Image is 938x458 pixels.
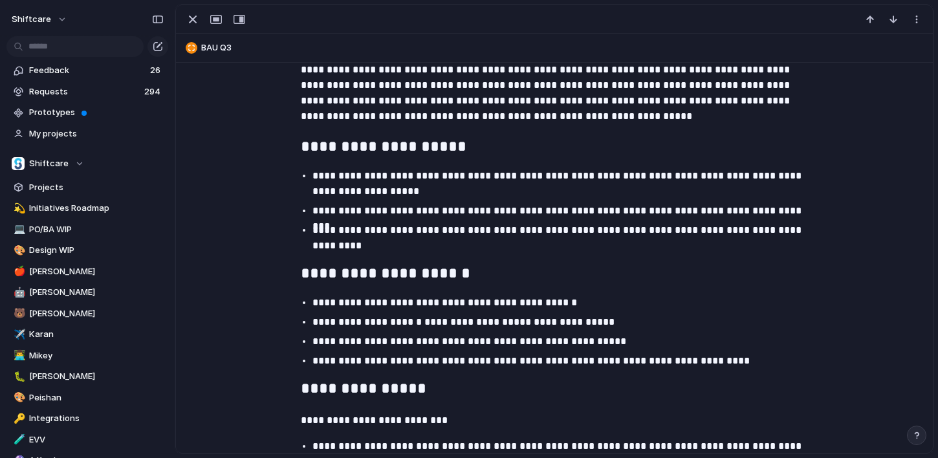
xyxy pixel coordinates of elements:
[182,38,927,58] button: BAU Q3
[6,82,168,102] a: Requests294
[12,307,25,320] button: 🐻
[6,124,168,144] a: My projects
[14,264,23,279] div: 🍎
[6,388,168,408] a: 🎨Peishan
[29,202,164,215] span: Initiatives Roadmap
[29,370,164,383] span: [PERSON_NAME]
[12,265,25,278] button: 🍎
[14,369,23,384] div: 🐛
[14,243,23,258] div: 🎨
[12,433,25,446] button: 🧪
[12,391,25,404] button: 🎨
[29,181,164,194] span: Projects
[12,202,25,215] button: 💫
[14,348,23,363] div: 👨‍💻
[201,41,927,54] span: BAU Q3
[6,154,168,173] button: Shiftcare
[144,85,163,98] span: 294
[29,265,164,278] span: [PERSON_NAME]
[12,286,25,299] button: 🤖
[6,262,168,281] a: 🍎[PERSON_NAME]
[29,391,164,404] span: Peishan
[6,346,168,365] a: 👨‍💻Mikey
[29,286,164,299] span: [PERSON_NAME]
[6,178,168,197] a: Projects
[29,412,164,425] span: Integrations
[12,244,25,257] button: 🎨
[29,223,164,236] span: PO/BA WIP
[6,409,168,428] a: 🔑Integrations
[6,199,168,218] a: 💫Initiatives Roadmap
[29,244,164,257] span: Design WIP
[14,432,23,447] div: 🧪
[29,433,164,446] span: EVV
[29,328,164,341] span: Karan
[6,430,168,450] a: 🧪EVV
[12,370,25,383] button: 🐛
[14,411,23,426] div: 🔑
[6,61,168,80] a: Feedback26
[29,85,140,98] span: Requests
[12,223,25,236] button: 💻
[29,64,146,77] span: Feedback
[6,325,168,344] a: ✈️Karan
[29,349,164,362] span: Mikey
[6,367,168,386] a: 🐛[PERSON_NAME]
[14,222,23,237] div: 💻
[6,241,168,260] a: 🎨Design WIP
[12,328,25,341] button: ✈️
[29,307,164,320] span: [PERSON_NAME]
[6,220,168,239] a: 💻PO/BA WIP
[14,306,23,321] div: 🐻
[6,9,74,30] button: shiftcare
[14,327,23,342] div: ✈️
[6,304,168,323] a: 🐻[PERSON_NAME]
[29,127,164,140] span: My projects
[6,103,168,122] a: Prototypes
[6,283,168,302] a: 🤖[PERSON_NAME]
[12,349,25,362] button: 👨‍💻
[150,64,163,77] span: 26
[14,390,23,405] div: 🎨
[29,106,164,119] span: Prototypes
[14,201,23,216] div: 💫
[12,412,25,425] button: 🔑
[29,157,69,170] span: Shiftcare
[14,285,23,300] div: 🤖
[12,13,51,26] span: shiftcare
